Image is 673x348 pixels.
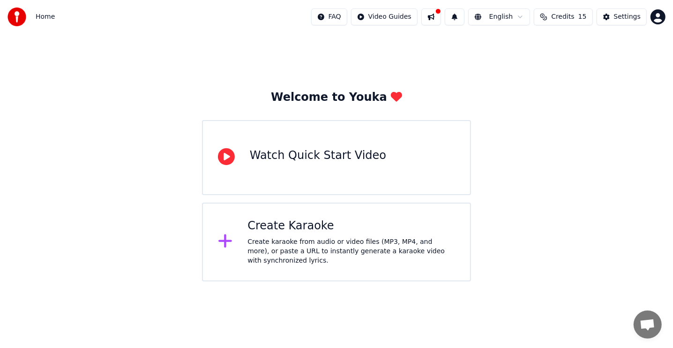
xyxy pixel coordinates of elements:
[271,90,402,105] div: Welcome to Youka
[311,8,347,25] button: FAQ
[36,12,55,22] span: Home
[551,12,574,22] span: Credits
[351,8,418,25] button: Video Guides
[7,8,26,26] img: youka
[247,237,455,265] div: Create karaoke from audio or video files (MP3, MP4, and more), or paste a URL to instantly genera...
[578,12,587,22] span: 15
[250,148,386,163] div: Watch Quick Start Video
[597,8,647,25] button: Settings
[634,310,662,339] div: Open chat
[247,219,455,234] div: Create Karaoke
[534,8,592,25] button: Credits15
[36,12,55,22] nav: breadcrumb
[614,12,641,22] div: Settings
